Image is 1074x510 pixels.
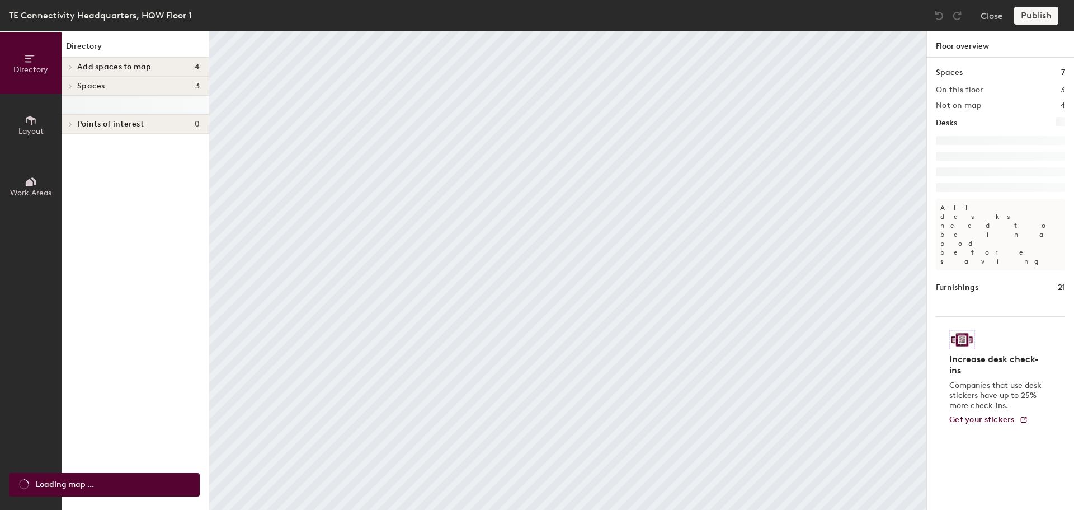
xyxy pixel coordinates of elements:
h1: 21 [1058,282,1065,294]
h1: 7 [1061,67,1065,79]
button: Close [981,7,1003,25]
h1: Floor overview [927,31,1074,58]
span: Get your stickers [949,415,1015,424]
canvas: Map [209,31,926,510]
span: Work Areas [10,188,51,198]
h1: Furnishings [936,282,978,294]
h2: 3 [1061,86,1065,95]
img: Undo [934,10,945,21]
span: Points of interest [77,120,144,129]
div: TE Connectivity Headquarters, HQW Floor 1 [9,8,192,22]
h1: Desks [936,117,957,129]
span: 0 [195,120,200,129]
p: Companies that use desk stickers have up to 25% more check-ins. [949,381,1045,411]
a: Get your stickers [949,415,1028,425]
span: 4 [195,63,200,72]
h2: Not on map [936,101,981,110]
span: Directory [13,65,48,74]
h1: Directory [62,40,209,58]
span: Spaces [77,82,105,91]
img: Sticker logo [949,330,975,349]
span: Add spaces to map [77,63,152,72]
img: Redo [951,10,963,21]
p: All desks need to be in a pod before saving [936,199,1065,270]
h4: Increase desk check-ins [949,354,1045,376]
h2: On this floor [936,86,983,95]
span: 3 [195,82,200,91]
span: Layout [18,127,44,136]
h2: 4 [1061,101,1065,110]
span: Loading map ... [36,479,94,491]
h1: Spaces [936,67,963,79]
